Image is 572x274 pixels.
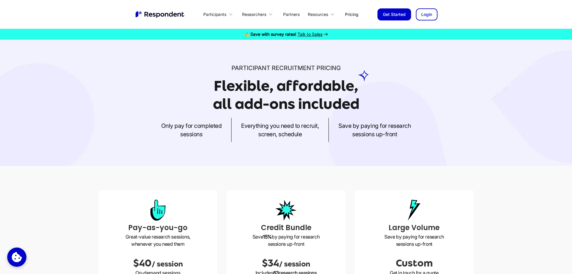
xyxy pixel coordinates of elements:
[232,222,340,233] h3: Credit Bundle
[377,8,411,20] a: Get Started
[340,7,363,21] a: Pricing
[262,258,279,269] span: $34
[161,122,222,138] p: Only pay for completed sessions
[135,11,186,18] img: Untitled UI logotext
[152,260,183,268] span: / session
[238,7,278,21] div: Researchers
[396,258,433,269] span: Custom
[278,7,304,21] a: Partners
[104,222,213,233] h3: Pay-as-you-go
[203,11,226,17] div: Participants
[241,122,319,138] p: Everything you need to recruit, screen, schedule
[133,258,152,269] span: $40
[298,32,322,37] span: Talk to Sales
[104,233,213,248] p: Great-value research sessions, whenever you need them
[416,8,437,20] a: Login
[232,64,315,72] span: Participant recruitment
[135,11,186,18] a: home
[360,233,469,248] p: Save by paying for research sessions up-front
[316,64,341,72] span: PRICING
[338,122,411,138] p: Save by paying for research sessions up-front
[304,7,340,21] div: Resources
[242,11,266,17] div: Researchers
[200,7,238,21] div: Participants
[244,32,296,37] strong: ✍️ Save with survey rates!
[263,234,272,240] strong: 15%
[279,260,310,268] span: / session
[308,11,328,17] div: Resources
[232,233,340,248] p: Save by paying for research sessions up-front
[213,78,359,112] h1: Flexible, affordable, all add-ons included
[360,222,469,233] h3: Large Volume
